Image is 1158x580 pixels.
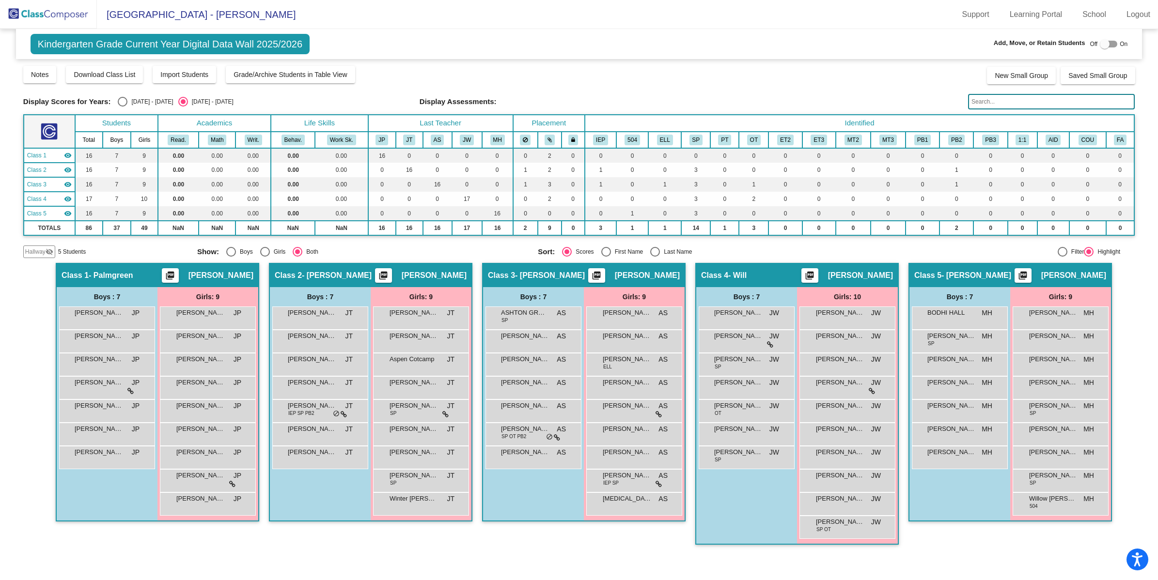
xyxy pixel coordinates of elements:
[368,177,396,192] td: 0
[939,177,973,192] td: 1
[871,206,906,221] td: 0
[906,163,939,177] td: 0
[1069,132,1106,148] th: Receives Counseling
[1008,177,1037,192] td: 0
[282,135,305,145] button: Behav.
[585,115,1134,132] th: Identified
[164,271,176,284] mat-icon: picture_as_pdf
[513,148,538,163] td: 0
[160,71,208,78] span: Import Students
[403,135,415,145] button: JT
[368,132,396,148] th: Jacey Palmgreen
[616,163,648,177] td: 0
[939,163,973,177] td: 1
[188,97,234,106] div: [DATE] - [DATE]
[973,148,1007,163] td: 0
[538,206,562,221] td: 0
[657,135,673,145] button: ELL
[1068,72,1127,79] span: Saved Small Group
[24,206,75,221] td: Michaela Henderson - Henderson
[562,132,585,148] th: Keep with teacher
[452,132,482,148] th: Jodie Will
[31,71,49,78] span: Notes
[811,135,827,145] button: ET3
[513,177,538,192] td: 1
[768,192,802,206] td: 0
[1046,135,1061,145] button: AID
[973,177,1007,192] td: 0
[423,177,452,192] td: 16
[396,132,423,148] th: JinOk Taylor
[939,132,973,148] th: PBIS Tier 2
[777,135,794,145] button: ET2
[482,163,513,177] td: 0
[199,177,235,192] td: 0.00
[315,177,368,192] td: 0.00
[538,163,562,177] td: 2
[158,221,199,235] td: NaN
[271,221,315,235] td: NaN
[681,221,710,235] td: 14
[452,206,482,221] td: 0
[199,206,235,221] td: 0.00
[1037,148,1069,163] td: 0
[1069,177,1106,192] td: 0
[368,192,396,206] td: 0
[681,148,710,163] td: 0
[689,135,703,145] button: SP
[1090,40,1097,48] span: Off
[1075,7,1114,22] a: School
[802,148,836,163] td: 0
[625,135,640,145] button: 504
[315,163,368,177] td: 0.00
[513,221,538,235] td: 2
[802,177,836,192] td: 0
[423,206,452,221] td: 0
[710,132,739,148] th: Physical Therapy
[1008,148,1037,163] td: 0
[906,148,939,163] td: 0
[710,163,739,177] td: 0
[452,163,482,177] td: 0
[103,177,131,192] td: 7
[75,115,158,132] th: Students
[482,206,513,221] td: 16
[513,115,585,132] th: Placement
[1017,271,1029,284] mat-icon: picture_as_pdf
[423,132,452,148] th: Ann Saroka
[1069,163,1106,177] td: 0
[955,7,997,22] a: Support
[585,221,616,235] td: 3
[396,163,423,177] td: 16
[199,192,235,206] td: 0.00
[801,268,818,283] button: Print Students Details
[103,148,131,163] td: 7
[939,148,973,163] td: 0
[562,148,585,163] td: 0
[131,177,158,192] td: 9
[973,163,1007,177] td: 0
[538,148,562,163] td: 2
[648,206,681,221] td: 0
[23,66,57,83] button: Notes
[158,148,199,163] td: 0.00
[375,268,392,283] button: Print Students Details
[460,135,474,145] button: JW
[235,163,271,177] td: 0.00
[24,221,75,235] td: TOTALS
[27,209,47,218] span: Class 5
[585,206,616,221] td: 0
[97,7,296,22] span: [GEOGRAPHIC_DATA] - [PERSON_NAME]
[31,34,310,54] span: Kindergarten Grade Current Year Digital Data Wall 2025/2026
[768,163,802,177] td: 0
[616,221,648,235] td: 1
[103,192,131,206] td: 7
[593,135,608,145] button: IEP
[245,135,262,145] button: Writ.
[75,206,103,221] td: 16
[739,192,768,206] td: 2
[768,206,802,221] td: 0
[75,132,103,148] th: Total
[131,206,158,221] td: 9
[24,192,75,206] td: Jodie Will - Will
